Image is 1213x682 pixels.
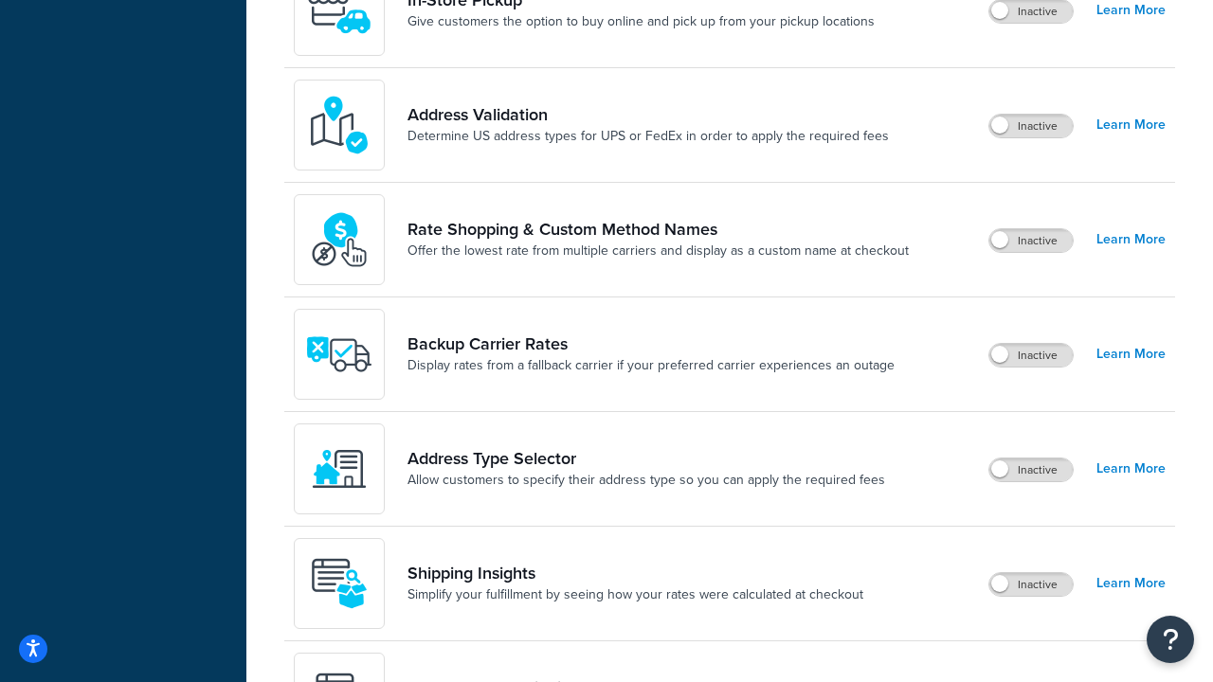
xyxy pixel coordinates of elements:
img: icon-duo-feat-backup-carrier-4420b188.png [306,321,372,387]
a: Backup Carrier Rates [407,333,895,354]
img: icon-duo-feat-rate-shopping-ecdd8bed.png [306,206,372,273]
a: Learn More [1096,341,1166,368]
a: Offer the lowest rate from multiple carriers and display as a custom name at checkout [407,242,909,260]
label: Inactive [989,458,1073,481]
img: Acw9rhKYsOEjAAAAAElFTkSuQmCC [306,550,372,617]
a: Determine US address types for UPS or FedEx in order to apply the required fees [407,127,889,146]
a: Address Type Selector [407,448,885,469]
label: Inactive [989,573,1073,596]
a: Address Validation [407,104,889,125]
a: Shipping Insights [407,563,863,583]
label: Inactive [989,229,1073,252]
a: Allow customers to specify their address type so you can apply the required fees [407,471,885,490]
a: Give customers the option to buy online and pick up from your pickup locations [407,12,875,31]
button: Open Resource Center [1147,616,1194,663]
a: Display rates from a fallback carrier if your preferred carrier experiences an outage [407,356,895,375]
img: wNXZ4XiVfOSSwAAAABJRU5ErkJggg== [306,436,372,502]
img: kIG8fy0lQAAAABJRU5ErkJggg== [306,92,372,158]
label: Inactive [989,115,1073,137]
a: Learn More [1096,570,1166,597]
a: Learn More [1096,226,1166,253]
label: Inactive [989,344,1073,367]
a: Learn More [1096,456,1166,482]
a: Simplify your fulfillment by seeing how your rates were calculated at checkout [407,585,863,604]
a: Rate Shopping & Custom Method Names [407,219,909,240]
a: Learn More [1096,112,1166,138]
